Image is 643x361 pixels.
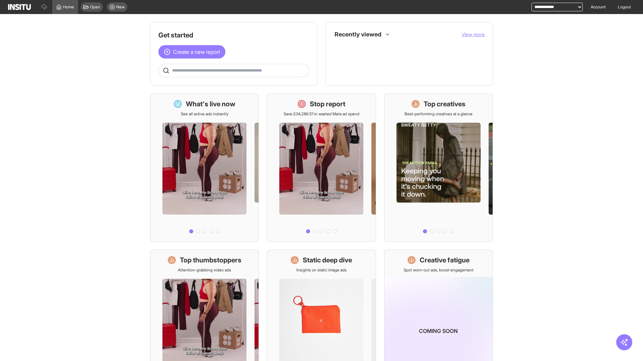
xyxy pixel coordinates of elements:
button: View more [462,31,485,38]
button: Create a new report [158,45,225,58]
p: Best-performing creatives at a glance [405,111,473,117]
a: What's live nowSee all active ads instantly [150,94,259,242]
p: Attention-grabbing video ads [178,267,231,273]
h1: What's live now [186,99,235,109]
a: Stop reportSave £34,286.51 in wasted Meta ad spend [267,94,376,242]
span: New [116,4,125,10]
img: Logo [8,4,31,10]
span: View more [462,31,485,37]
p: Insights on static image ads [296,267,347,273]
h1: Static deep dive [303,255,352,265]
h1: Stop report [310,99,345,109]
h1: Top creatives [424,99,466,109]
span: Create a new report [173,48,220,56]
span: Home [63,4,74,10]
h1: Top thumbstoppers [180,255,241,265]
p: See all active ads instantly [181,111,228,117]
p: Save £34,286.51 in wasted Meta ad spend [284,111,359,117]
h1: Get started [158,30,309,40]
a: Top creativesBest-performing creatives at a glance [384,94,493,242]
span: Open [90,4,100,10]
